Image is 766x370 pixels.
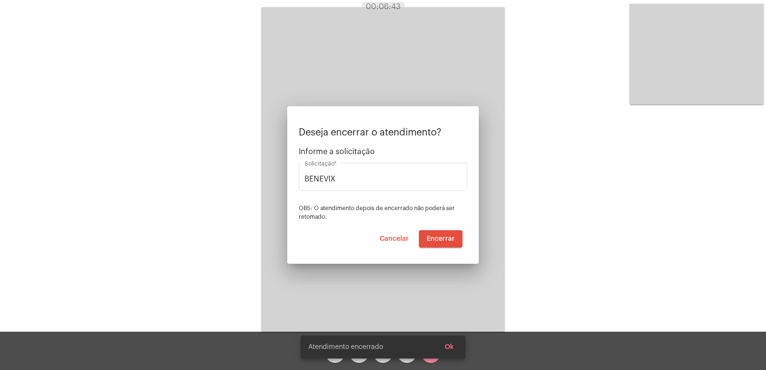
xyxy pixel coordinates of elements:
[299,147,467,156] span: Informe a solicitação
[299,127,467,138] p: Deseja encerrar o atendimento?
[308,342,383,352] span: Atendimento encerrado
[445,344,454,350] span: Ok
[380,235,409,242] span: Cancelar
[366,3,401,11] span: 00:06:43
[427,235,455,242] span: Encerrar
[372,230,417,247] button: Cancelar
[299,205,455,220] span: OBS: O atendimento depois de encerrado não poderá ser retomado.
[304,175,462,183] input: Buscar solicitação
[419,230,462,247] button: Encerrar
